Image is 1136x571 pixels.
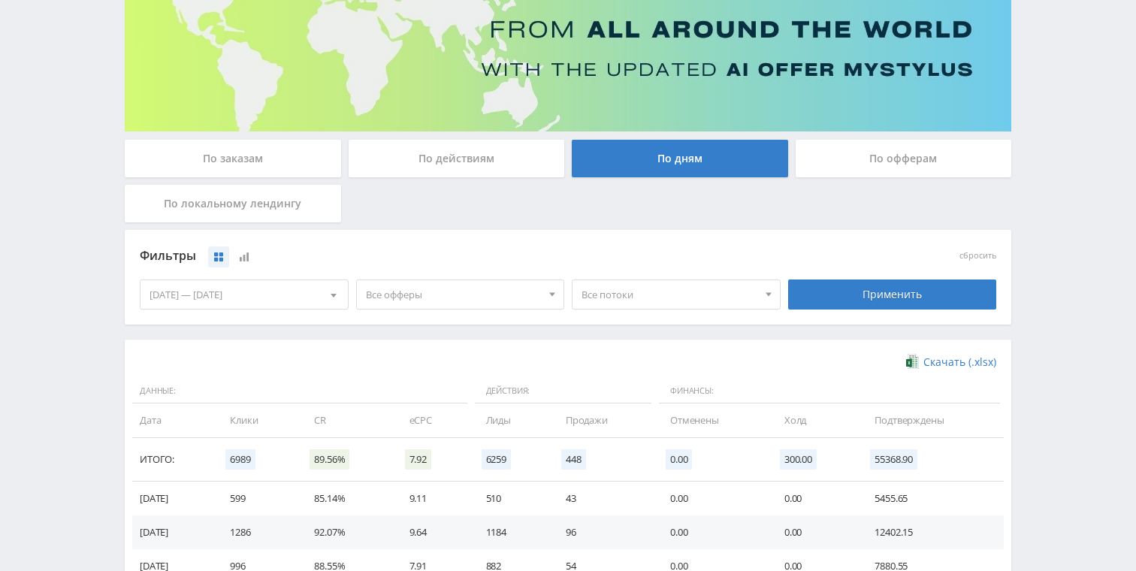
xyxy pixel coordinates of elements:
td: 0.00 [655,515,769,549]
td: 5455.65 [860,482,1004,515]
td: 0.00 [655,482,769,515]
td: eCPC [394,403,471,437]
div: [DATE] — [DATE] [140,280,348,309]
td: 12402.15 [860,515,1004,549]
td: CR [299,403,394,437]
td: 96 [551,515,655,549]
td: 510 [471,482,551,515]
div: Фильтры [140,245,781,267]
span: 7.92 [405,449,431,470]
span: Все потоки [582,280,757,309]
td: 0.00 [769,482,860,515]
td: Клики [215,403,299,437]
div: По заказам [125,140,341,177]
button: сбросить [959,251,996,261]
td: Холд [769,403,860,437]
td: [DATE] [132,482,215,515]
span: 6989 [225,449,255,470]
td: [DATE] [132,515,215,549]
td: 1286 [215,515,299,549]
td: 0.00 [769,515,860,549]
td: Лиды [471,403,551,437]
span: Действия: [475,379,651,404]
span: Финансы: [659,379,1000,404]
td: 85.14% [299,482,394,515]
span: Скачать (.xlsx) [923,356,996,368]
td: Продажи [551,403,655,437]
div: Применить [788,279,997,310]
td: Подтверждены [860,403,1004,437]
a: Скачать (.xlsx) [906,355,996,370]
span: 55368.90 [870,449,917,470]
td: 92.07% [299,515,394,549]
span: 89.56% [310,449,349,470]
span: Данные: [132,379,467,404]
td: Итого: [132,438,215,482]
div: По офферам [796,140,1012,177]
div: По действиям [349,140,565,177]
div: По локальному лендингу [125,185,341,222]
td: Дата [132,403,215,437]
span: 6259 [482,449,511,470]
td: Отменены [655,403,769,437]
span: Все офферы [366,280,542,309]
td: 9.11 [394,482,471,515]
td: 1184 [471,515,551,549]
span: 0.00 [666,449,692,470]
span: 300.00 [780,449,817,470]
span: 448 [561,449,586,470]
img: xlsx [906,354,919,369]
td: 599 [215,482,299,515]
td: 9.64 [394,515,471,549]
div: По дням [572,140,788,177]
td: 43 [551,482,655,515]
